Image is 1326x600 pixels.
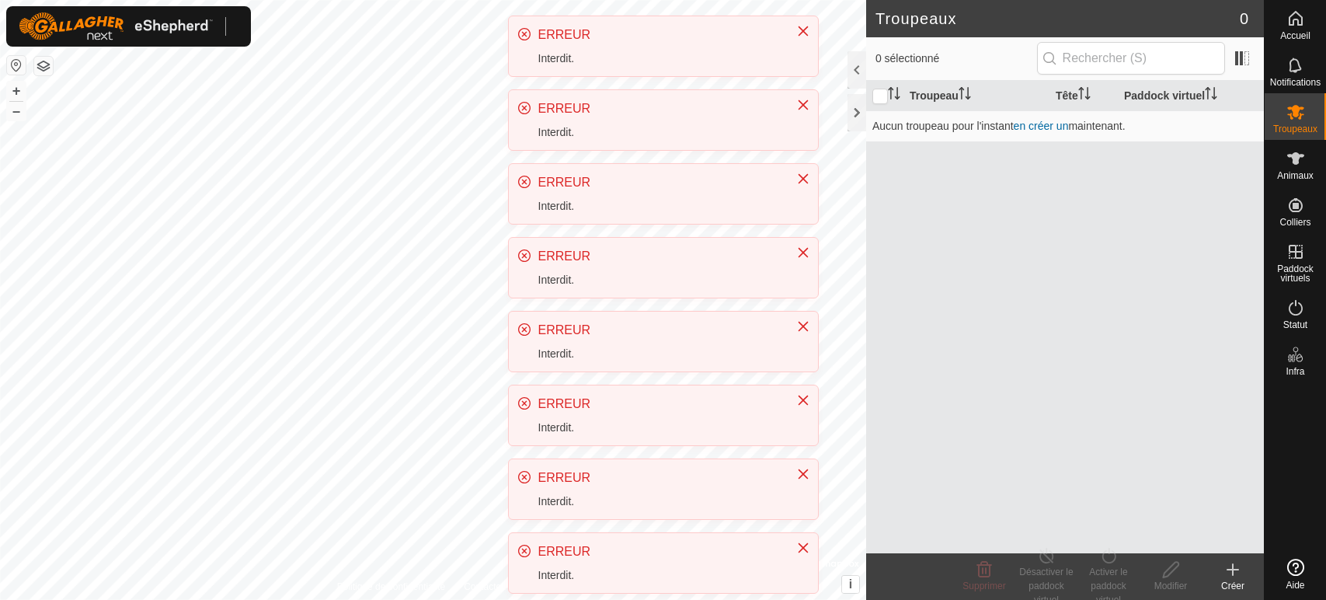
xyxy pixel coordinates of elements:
div: Interdit. [538,346,781,362]
p-sorticon: Activer pour trier [1078,89,1091,102]
button: Close [792,94,814,116]
span: Aide [1286,581,1304,590]
th: Tête [1049,81,1118,111]
button: Close [792,316,814,337]
span: Colliers [1279,218,1310,227]
p-sorticon: Activer pour trier [1205,89,1217,102]
a: Aide [1265,553,1326,596]
button: i [842,576,859,593]
p-sorticon: Activer pour trier [959,89,971,102]
div: ERREUR [538,173,781,192]
div: Interdit. [538,567,781,584]
div: Interdit. [538,124,781,141]
td: Aucun troupeau pour l'instant maintenant. [866,110,1264,141]
input: Rechercher (S) [1037,42,1225,75]
button: Close [792,20,814,42]
span: Notifications [1270,78,1321,87]
th: Paddock virtuel [1118,81,1264,111]
div: Interdit. [538,51,781,67]
div: ERREUR [538,469,781,487]
a: en créer un [1014,120,1069,132]
span: Supprimer [962,581,1005,591]
span: Troupeaux [1273,124,1317,134]
button: Couches de carte [34,57,53,75]
div: ERREUR [538,247,781,266]
button: Close [792,242,814,263]
span: Paddock virtuels [1269,264,1322,283]
button: Close [792,389,814,411]
div: Modifier [1140,579,1202,593]
span: 0 [1240,7,1248,30]
span: i [849,577,852,591]
h2: Troupeaux [875,9,1240,28]
a: Contactez-nous [464,580,529,594]
button: Close [792,168,814,190]
span: Infra [1286,367,1304,376]
span: Animaux [1277,171,1314,180]
a: Politique de confidentialité [337,580,445,594]
th: Troupeau [903,81,1049,111]
button: Réinitialiser la carte [7,56,26,75]
div: Interdit. [538,272,781,288]
div: Interdit. [538,420,781,436]
button: + [7,82,26,100]
div: ERREUR [538,321,781,340]
div: Interdit. [538,198,781,215]
div: ERREUR [538,395,781,413]
span: Statut [1283,320,1307,330]
button: Close [792,537,814,559]
p-sorticon: Activer pour trier [888,89,900,102]
div: Interdit. [538,494,781,510]
button: Close [792,463,814,485]
span: Accueil [1280,31,1310,40]
button: – [7,102,26,120]
div: ERREUR [538,26,781,44]
img: Logo Gallagher [19,12,213,40]
div: Créer [1202,579,1264,593]
span: 0 sélectionné [875,51,1037,67]
div: ERREUR [538,99,781,118]
div: ERREUR [538,542,781,561]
